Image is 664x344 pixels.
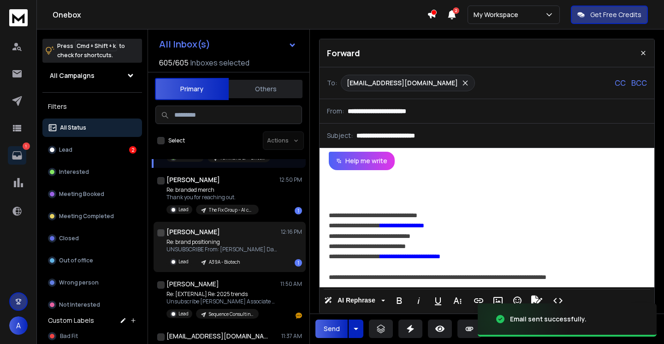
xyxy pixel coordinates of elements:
button: Meeting Completed [42,207,142,225]
button: Italic (⌘I) [410,291,427,310]
button: Meeting Booked [42,185,142,203]
p: Lead [59,146,72,154]
p: To: [327,78,337,88]
p: 11:37 AM [281,332,302,340]
button: Wrong person [42,273,142,292]
p: BCC [631,77,647,89]
p: Forward [327,47,360,59]
h1: [PERSON_NAME] [166,279,219,289]
button: Interested [42,163,142,181]
span: Bad Fit [60,332,78,340]
p: Meeting Booked [59,190,104,198]
div: 2 [129,146,136,154]
p: The Fix Group - AI companies [209,207,253,214]
button: Lead2 [42,141,142,159]
button: Emoticons [509,291,526,310]
button: Code View [549,291,567,310]
p: My Workspace [474,10,522,19]
p: Re: branded merch [166,186,259,194]
span: AI Rephrase [336,297,377,304]
button: A [9,316,28,335]
p: 12:50 PM [279,176,302,184]
div: Email sent successfully. [510,314,587,324]
button: Insert Link (⌘K) [470,291,487,310]
a: 1 [8,146,26,165]
p: Subject: [327,131,353,140]
p: All Status [60,124,86,131]
p: Wrong person [59,279,99,286]
button: Closed [42,229,142,248]
p: 1 [23,142,30,150]
h3: Inboxes selected [190,57,249,68]
button: All Status [42,119,142,137]
button: Insert Image (⌘P) [489,291,507,310]
p: UNSUBSCRIBE From: [PERSON_NAME] Date: [166,246,277,253]
p: Meeting Completed [59,213,114,220]
h1: All Inbox(s) [159,40,210,49]
p: From: [327,107,344,116]
p: Lead [178,206,189,213]
p: Thank you for reaching out. [166,194,259,201]
span: 2 [453,7,459,14]
button: Bold (⌘B) [391,291,408,310]
h1: [PERSON_NAME] [166,227,220,237]
p: Re: [EXTERNAL] Re: 2025 trends [166,291,277,298]
p: Get Free Credits [590,10,641,19]
h1: Onebox [53,9,427,20]
p: Press to check for shortcuts. [57,42,125,60]
p: Interested [59,168,89,176]
button: Underline (⌘U) [429,291,447,310]
p: 12:16 PM [281,228,302,236]
button: Not Interested [42,296,142,314]
p: [EMAIL_ADDRESS][DOMAIN_NAME] [347,78,458,88]
button: Out of office [42,251,142,270]
label: Select [168,137,185,144]
span: Cmd + Shift + k [75,41,117,51]
button: Get Free Credits [571,6,648,24]
span: 605 / 605 [159,57,189,68]
p: Closed [59,235,79,242]
p: 11:50 AM [280,280,302,288]
button: More Text [449,291,466,310]
img: logo [9,9,28,26]
button: Signature [528,291,545,310]
div: 1 [295,207,302,214]
p: Lead [178,258,189,265]
p: Out of office [59,257,93,264]
p: Unsubscribe [PERSON_NAME] Associate Director [166,298,277,305]
button: Others [229,79,302,99]
h1: [EMAIL_ADDRESS][DOMAIN_NAME] [166,332,268,341]
button: All Inbox(s) [152,35,304,53]
p: A39A - Biotech [209,259,240,266]
button: Primary [155,78,229,100]
h3: Filters [42,100,142,113]
h1: [PERSON_NAME] [166,175,220,184]
button: Help me write [329,152,395,170]
h1: All Campaigns [50,71,95,80]
p: Sequence Consulting - V23 – Trends Report Campaign (All Titles) - [PERSON_NAME] [209,311,253,318]
p: Lead [178,310,189,317]
h3: Custom Labels [48,316,94,325]
button: AI Rephrase [322,291,387,310]
p: Not Interested [59,301,100,308]
button: All Campaigns [42,66,142,85]
button: Send [315,320,348,338]
p: CC [615,77,626,89]
div: 1 [295,259,302,267]
p: Re: brand positioning [166,238,277,246]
